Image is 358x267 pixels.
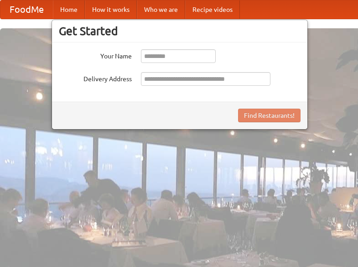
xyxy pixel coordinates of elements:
[59,24,301,38] h3: Get Started
[59,72,132,84] label: Delivery Address
[85,0,137,19] a: How it works
[137,0,185,19] a: Who we are
[185,0,240,19] a: Recipe videos
[53,0,85,19] a: Home
[59,49,132,61] label: Your Name
[238,109,301,122] button: Find Restaurants!
[0,0,53,19] a: FoodMe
